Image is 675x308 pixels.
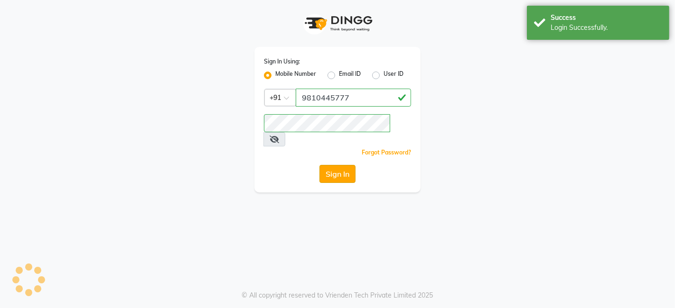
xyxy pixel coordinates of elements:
img: logo1.svg [300,9,375,37]
div: Success [551,13,662,23]
input: Username [296,89,411,107]
button: Sign In [319,165,356,183]
a: Forgot Password? [362,149,411,156]
label: Email ID [339,70,361,81]
label: Mobile Number [275,70,316,81]
label: User ID [384,70,403,81]
label: Sign In Using: [264,57,300,66]
input: Username [264,114,390,132]
div: Login Successfully. [551,23,662,33]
